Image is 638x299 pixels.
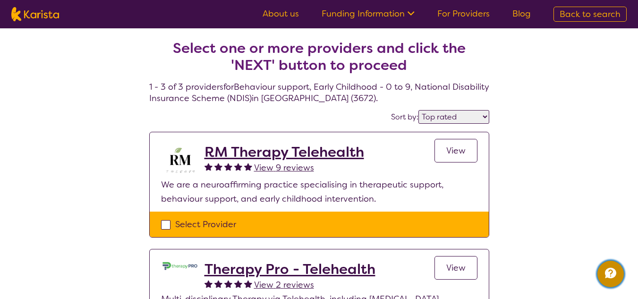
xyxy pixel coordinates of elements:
a: About us [263,8,299,19]
a: Blog [512,8,531,19]
p: We are a neuroaffirming practice specialising in therapeutic support, behaviour support, and earl... [161,178,477,206]
img: fullstar [244,162,252,171]
span: View 9 reviews [254,162,314,173]
a: Back to search [553,7,627,22]
a: For Providers [437,8,490,19]
img: b3hjthhf71fnbidirs13.png [161,144,199,178]
a: View 2 reviews [254,278,314,292]
a: View [434,139,477,162]
img: fullstar [244,280,252,288]
a: View [434,256,477,280]
a: Therapy Pro - Telehealth [204,261,375,278]
img: fullstar [204,162,213,171]
a: Funding Information [322,8,415,19]
img: fullstar [234,162,242,171]
img: fullstar [234,280,242,288]
span: Back to search [560,9,621,20]
span: View 2 reviews [254,279,314,290]
h4: 1 - 3 of 3 providers for Behaviour support , Early Childhood - 0 to 9 , National Disability Insur... [149,17,489,104]
button: Channel Menu [597,261,624,287]
img: fullstar [214,162,222,171]
img: lehxprcbtunjcwin5sb4.jpg [161,261,199,271]
a: View 9 reviews [254,161,314,175]
img: fullstar [224,280,232,288]
span: View [446,145,466,156]
label: Sort by: [391,112,418,122]
span: View [446,262,466,273]
img: fullstar [214,280,222,288]
h2: Select one or more providers and click the 'NEXT' button to proceed [161,40,478,74]
a: RM Therapy Telehealth [204,144,364,161]
img: Karista logo [11,7,59,21]
img: fullstar [204,280,213,288]
img: fullstar [224,162,232,171]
